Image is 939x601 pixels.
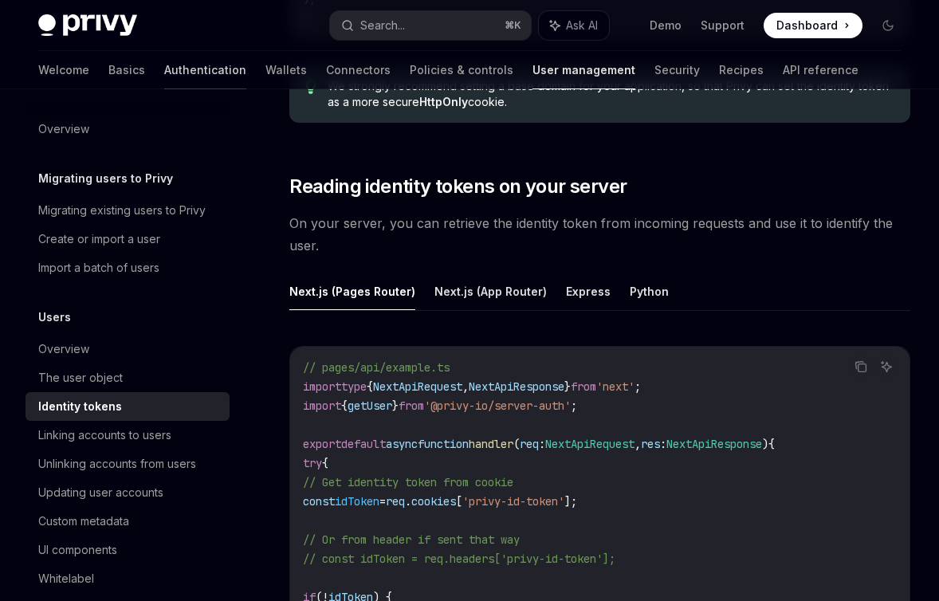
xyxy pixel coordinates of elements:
span: , [462,379,469,394]
span: type [341,379,367,394]
div: Updating user accounts [38,483,163,502]
span: import [303,399,341,413]
span: : [539,437,545,451]
div: Import a batch of users [38,258,159,277]
img: dark logo [38,14,137,37]
div: Custom metadata [38,512,129,531]
span: } [392,399,399,413]
button: Ask AI [876,356,897,377]
a: Basics [108,51,145,89]
span: Reading identity tokens on your server [289,174,627,199]
button: Toggle dark mode [875,13,901,38]
span: 'next' [596,379,635,394]
button: Next.js (App Router) [434,273,547,310]
span: const [303,494,335,509]
span: Ask AI [566,18,598,33]
span: ) [762,437,768,451]
span: // pages/api/example.ts [303,360,450,375]
span: [ [456,494,462,509]
a: Identity tokens [26,392,230,421]
div: Create or import a user [38,230,160,249]
span: res [641,437,660,451]
a: Welcome [38,51,89,89]
span: handler [469,437,513,451]
span: NextApiRequest [545,437,635,451]
div: The user object [38,368,123,387]
span: { [341,399,348,413]
button: Copy the contents from the code block [851,356,871,377]
a: Updating user accounts [26,478,230,507]
a: Migrating existing users to Privy [26,196,230,225]
span: ( [513,437,520,451]
span: import [303,379,341,394]
span: idToken [335,494,379,509]
span: // Get identity token from cookie [303,475,513,489]
div: Migrating existing users to Privy [38,201,206,220]
a: Custom metadata [26,507,230,536]
a: Whitelabel [26,564,230,593]
span: NextApiResponse [666,437,762,451]
a: Unlinking accounts from users [26,450,230,478]
a: Demo [650,18,682,33]
span: req [386,494,405,509]
span: On your server, you can retrieve the identity token from incoming requests and use it to identify... [289,212,910,257]
span: NextApiResponse [469,379,564,394]
a: API reference [783,51,858,89]
h5: Migrating users to Privy [38,169,173,188]
span: We strongly recommend setting a base domain for your application, so that Privy can set the ident... [328,78,894,110]
a: Import a batch of users [26,253,230,282]
a: Overview [26,335,230,363]
a: Policies & controls [410,51,513,89]
span: = [379,494,386,509]
span: ; [571,399,577,413]
div: UI components [38,540,117,560]
h5: Users [38,308,71,327]
span: { [367,379,373,394]
a: User management [532,51,635,89]
a: Dashboard [764,13,862,38]
button: Search...⌘K [330,11,531,40]
span: '@privy-io/server-auth' [424,399,571,413]
a: Create or import a user [26,225,230,253]
span: cookies [411,494,456,509]
span: { [322,456,328,470]
span: } [564,379,571,394]
a: Authentication [164,51,246,89]
span: ]; [564,494,577,509]
span: // const idToken = req.headers['privy-id-token']; [303,552,615,566]
span: export [303,437,341,451]
span: getUser [348,399,392,413]
a: UI components [26,536,230,564]
span: default [341,437,386,451]
a: Linking accounts to users [26,421,230,450]
button: Next.js (Pages Router) [289,273,415,310]
span: async [386,437,418,451]
div: Overview [38,340,89,359]
span: , [635,437,641,451]
span: from [571,379,596,394]
a: Recipes [719,51,764,89]
span: Dashboard [776,18,838,33]
span: try [303,456,322,470]
span: . [405,494,411,509]
a: Wallets [265,51,307,89]
button: Ask AI [539,11,609,40]
div: Linking accounts to users [38,426,171,445]
strong: HttpOnly [419,95,468,108]
a: Connectors [326,51,391,89]
span: // Or from header if sent that way [303,532,520,547]
div: Whitelabel [38,569,94,588]
span: 'privy-id-token' [462,494,564,509]
div: Identity tokens [38,397,122,416]
button: Express [566,273,611,310]
span: ⌘ K [505,19,521,32]
div: Unlinking accounts from users [38,454,196,473]
a: The user object [26,363,230,392]
span: ; [635,379,641,394]
div: Search... [360,16,405,35]
span: : [660,437,666,451]
span: { [768,437,775,451]
a: Support [701,18,745,33]
div: Overview [38,120,89,139]
span: NextApiRequest [373,379,462,394]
